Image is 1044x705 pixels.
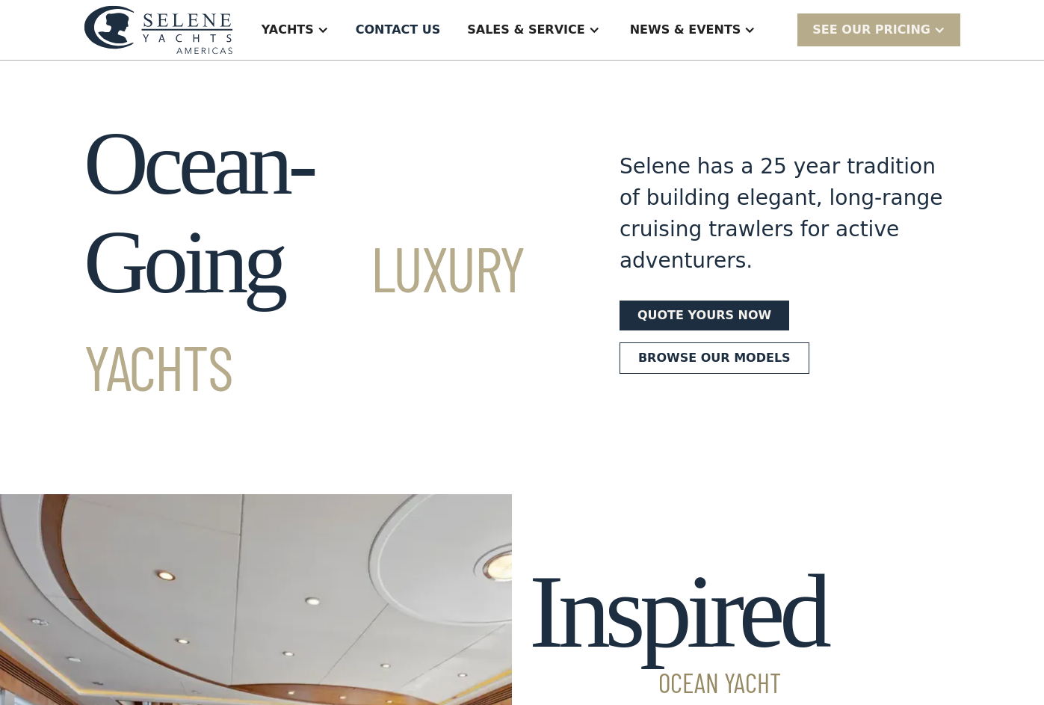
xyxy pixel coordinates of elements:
img: logo [84,5,233,54]
div: Selene has a 25 year tradition of building elegant, long-range cruising trawlers for active adven... [620,151,960,277]
div: News & EVENTS [630,21,741,39]
div: Yachts [262,21,314,39]
span: Ocean Yacht [529,669,826,696]
div: Sales & Service [467,21,584,39]
div: Contact US [356,21,441,39]
span: Luxury Yachts [84,230,525,404]
div: SEE Our Pricing [812,21,930,39]
a: Browse our models [620,342,809,374]
a: Quote yours now [620,301,789,330]
div: SEE Our Pricing [797,13,960,46]
h1: Ocean-Going [84,114,566,410]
